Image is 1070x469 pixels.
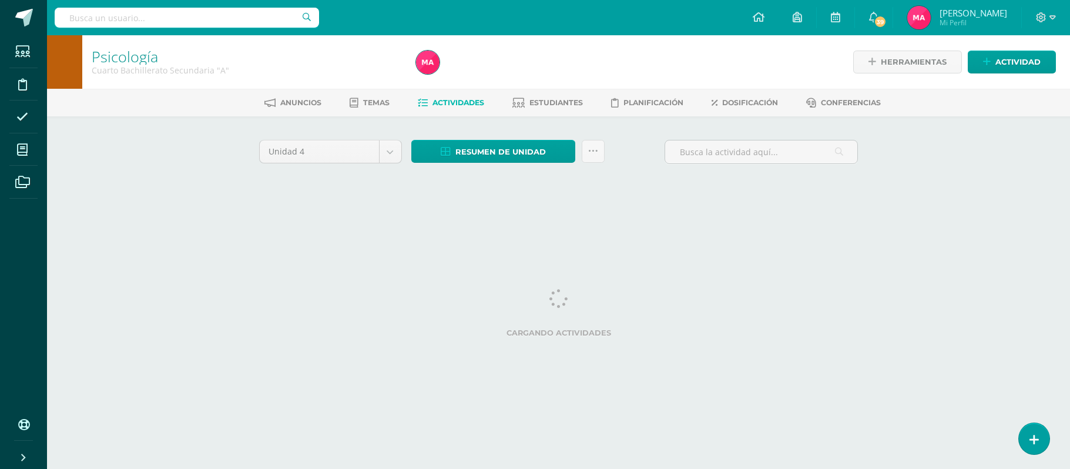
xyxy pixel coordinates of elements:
span: Temas [363,98,390,107]
a: Resumen de unidad [411,140,575,163]
a: Actividad [968,51,1056,73]
span: Herramientas [881,51,947,73]
a: Actividades [418,93,484,112]
a: Dosificación [712,93,778,112]
span: Resumen de unidad [455,141,546,163]
label: Cargando actividades [259,329,858,337]
span: Conferencias [821,98,881,107]
span: Estudiantes [529,98,583,107]
span: Actividades [432,98,484,107]
span: 39 [874,15,887,28]
span: Actividad [995,51,1041,73]
div: Cuarto Bachillerato Secundaria 'A' [92,65,402,76]
a: Unidad 4 [260,140,401,163]
span: Mi Perfil [940,18,1007,28]
span: Planificación [623,98,683,107]
a: Conferencias [806,93,881,112]
input: Busca un usuario... [55,8,319,28]
span: Anuncios [280,98,321,107]
span: Dosificación [722,98,778,107]
a: Anuncios [264,93,321,112]
a: Estudiantes [512,93,583,112]
input: Busca la actividad aquí... [665,140,857,163]
a: Planificación [611,93,683,112]
span: [PERSON_NAME] [940,7,1007,19]
a: Temas [350,93,390,112]
img: e1424e2d79dd695755660daaca2de6f7.png [907,6,931,29]
img: e1424e2d79dd695755660daaca2de6f7.png [416,51,440,74]
h1: Psicología [92,48,402,65]
a: Herramientas [853,51,962,73]
span: Unidad 4 [269,140,370,163]
a: Psicología [92,46,158,66]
